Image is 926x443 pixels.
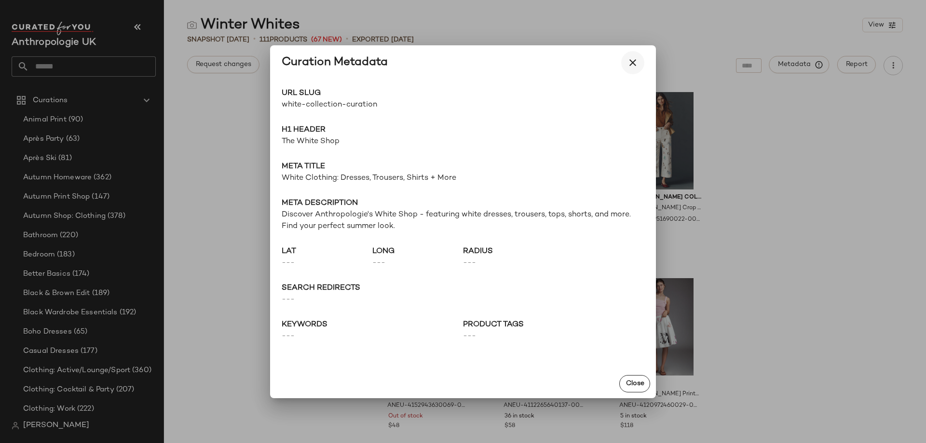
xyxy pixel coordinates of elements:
span: The White Shop [282,136,644,148]
span: URL Slug [282,88,463,99]
span: search redirects [282,282,644,294]
span: --- [282,257,372,269]
span: white-collection-curation [282,99,463,111]
span: keywords [282,319,463,331]
span: Discover Anthropologie's White Shop - featuring white dresses, trousers, tops, shorts, and more. ... [282,209,644,232]
span: H1 Header [282,124,644,136]
span: Close [625,380,644,388]
span: Product Tags [463,319,644,331]
span: --- [463,257,554,269]
button: Close [619,375,650,392]
span: --- [372,257,463,269]
span: --- [282,294,644,306]
span: long [372,246,463,257]
span: lat [282,246,372,257]
span: Meta title [282,161,644,173]
div: Curation Metadata [282,55,388,70]
span: White Clothing: Dresses, Trousers, Shirts + More [282,173,644,184]
span: radius [463,246,554,257]
span: --- [282,331,463,342]
span: Meta description [282,198,644,209]
span: --- [463,331,644,342]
